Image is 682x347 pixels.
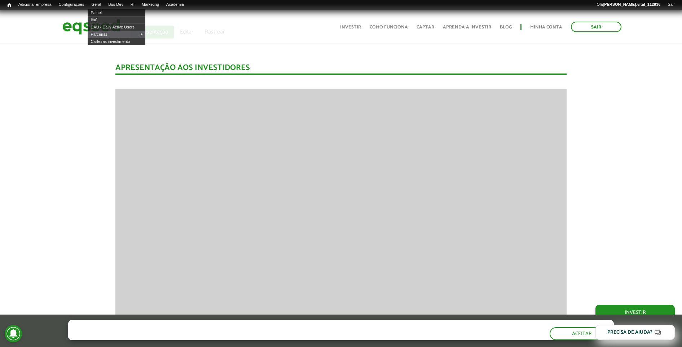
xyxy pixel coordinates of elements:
a: RI [127,2,138,8]
strong: [PERSON_NAME].vital_112836 [603,2,661,6]
a: Investir [340,25,361,30]
a: Captar [417,25,434,30]
h5: O site da EqSeed utiliza cookies para melhorar sua navegação. [68,320,329,331]
p: Ao clicar em "aceitar", você aceita nossa . [68,333,329,340]
a: Geral [88,2,105,8]
span: Início [7,3,11,8]
a: Academia [163,2,188,8]
a: Minha conta [530,25,562,30]
a: Investir [595,305,675,320]
a: Adicionar empresa [15,2,55,8]
a: Blog [500,25,512,30]
a: Aprenda a investir [443,25,491,30]
a: Marketing [138,2,163,8]
a: Painel [88,9,145,16]
a: Sair [571,22,621,32]
a: Bus Dev [105,2,127,8]
a: Como funciona [370,25,408,30]
button: Aceitar [550,327,614,340]
a: Sair [664,2,678,8]
a: Olá[PERSON_NAME].vital_112836 [593,2,664,8]
img: EqSeed [62,17,120,36]
a: política de privacidade e de cookies [163,334,247,340]
a: Configurações [55,2,88,8]
div: Apresentação aos investidores [115,64,567,75]
a: Início [4,2,15,9]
